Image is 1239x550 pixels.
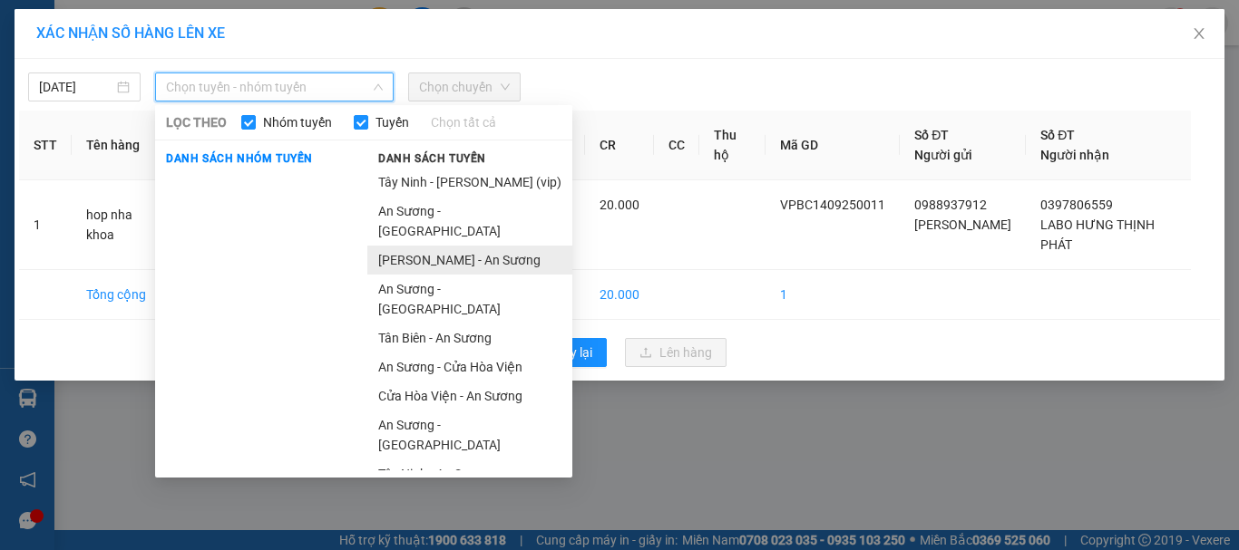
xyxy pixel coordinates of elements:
li: An Sương - [GEOGRAPHIC_DATA] [367,275,572,323]
span: LỌC THEO [166,112,227,132]
li: [PERSON_NAME] - An Sương [367,246,572,275]
td: 1 [19,180,72,270]
span: 0988937912 [914,198,987,212]
span: Chọn tuyến - nhóm tuyến [166,73,383,101]
li: Tân Biên - An Sương [367,323,572,352]
th: Mã GD [766,111,900,180]
span: Người nhận [1040,148,1109,162]
span: down [373,82,384,92]
span: Người gửi [914,148,972,162]
span: close [1192,26,1206,41]
button: uploadLên hàng [625,338,727,367]
td: hop nha khoa [72,180,170,270]
li: Tây Ninh - An Sương [367,459,572,488]
span: LABO HƯNG THỊNH PHÁT [1040,217,1155,252]
a: Chọn tất cả [431,112,496,132]
span: VPBC1409250011 [780,198,885,212]
li: Tây Ninh - [PERSON_NAME] (vip) [367,168,572,197]
td: Tổng cộng [72,270,170,320]
span: Tuyến [368,112,416,132]
span: Số ĐT [1040,128,1075,142]
th: Tên hàng [72,111,170,180]
span: Chọn chuyến [419,73,510,101]
th: Thu hộ [699,111,766,180]
input: 15/09/2025 [39,77,113,97]
th: STT [19,111,72,180]
span: 20.000 [600,198,639,212]
td: 1 [766,270,900,320]
span: XÁC NHẬN SỐ HÀNG LÊN XE [36,24,225,42]
span: 0397806559 [1040,198,1113,212]
li: Cửa Hòa Viện - An Sương [367,381,572,410]
td: 20.000 [585,270,654,320]
li: An Sương - [GEOGRAPHIC_DATA] [367,197,572,246]
th: CC [654,111,699,180]
span: Số ĐT [914,128,949,142]
span: [PERSON_NAME] [914,217,1011,232]
th: CR [585,111,654,180]
span: Nhóm tuyến [256,112,339,132]
li: An Sương - Cửa Hòa Viện [367,352,572,381]
span: Danh sách nhóm tuyến [155,150,324,167]
button: Close [1174,9,1224,60]
span: Danh sách tuyến [367,150,497,167]
li: An Sương - [GEOGRAPHIC_DATA] [367,410,572,459]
